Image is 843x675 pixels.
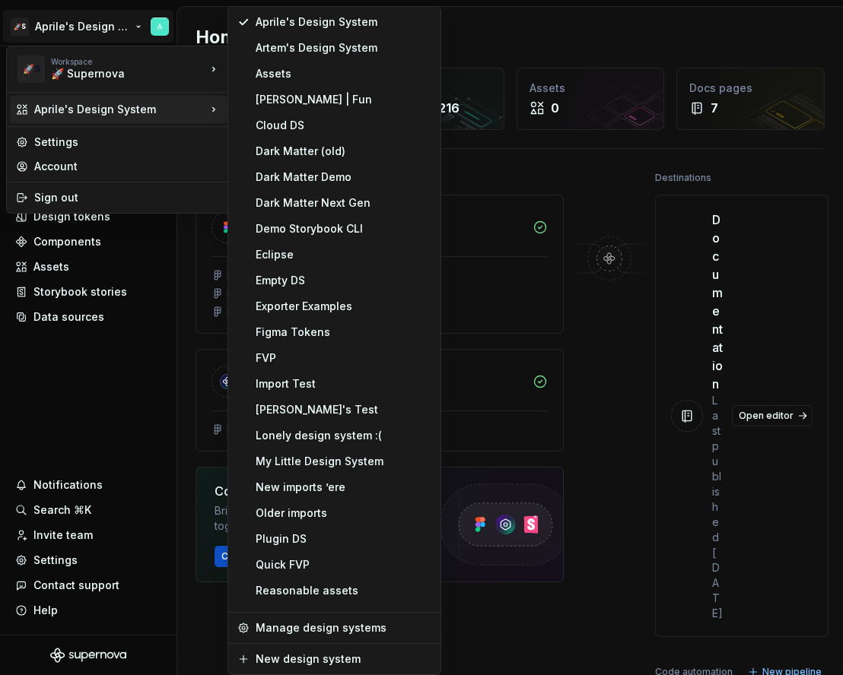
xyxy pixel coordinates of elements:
div: Cloud DS [256,118,431,133]
div: Account [34,159,221,174]
div: Figma Tokens [256,325,431,340]
div: Older imports [256,505,431,521]
div: FVP [256,350,431,366]
div: New design system [256,651,431,667]
div: 🚀S [17,55,45,83]
div: Dark Matter Demo [256,170,431,185]
div: Aprile's Design System [256,14,431,30]
div: New imports ’ere [256,480,431,495]
div: Aprile's Design System [34,102,206,117]
div: Manage design systems [256,620,431,635]
div: Dark Matter (old) [256,144,431,159]
div: [PERSON_NAME]'s Test [256,402,431,417]
div: Artem's Design System [256,40,431,55]
div: Plugin DS [256,531,431,547]
div: Empty DS [256,273,431,288]
div: Dark Matter Next Gen [256,195,431,211]
div: Workspace [51,57,206,66]
div: Assets [256,66,431,81]
div: My Little Design System [256,454,431,469]
div: Eclipse [256,247,431,262]
div: Import Test [256,376,431,391]
div: Demo Storybook CLI [256,221,431,236]
div: Settings [34,135,221,150]
div: Exporter Examples [256,299,431,314]
div: 🚀 Supernova [51,66,180,81]
div: Reasonable assets [256,583,431,598]
div: Sign out [34,190,221,205]
div: Lonely design system :( [256,428,431,443]
div: [PERSON_NAME] | Fun [256,92,431,107]
div: Quick FVP [256,557,431,572]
